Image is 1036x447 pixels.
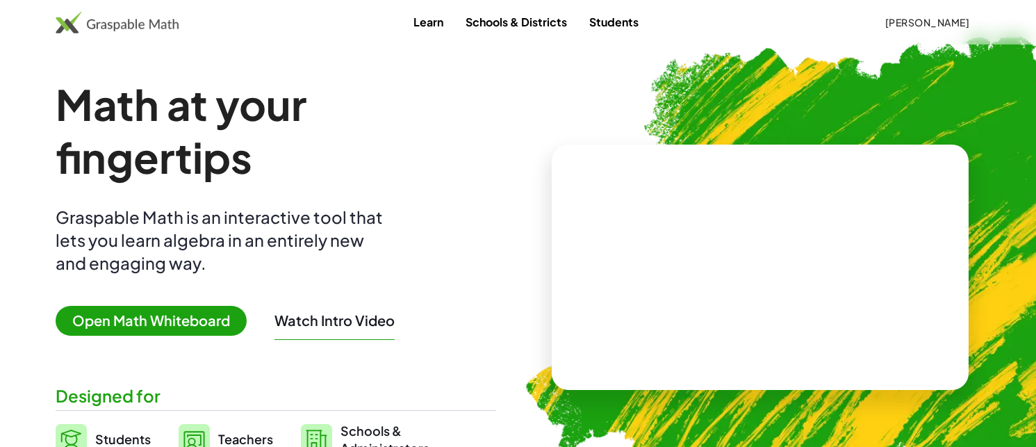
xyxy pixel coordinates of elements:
span: Students [95,431,151,447]
video: What is this? This is dynamic math notation. Dynamic math notation plays a central role in how Gr... [656,216,864,320]
a: Students [578,9,650,35]
a: Learn [402,9,454,35]
span: [PERSON_NAME] [885,16,969,29]
button: Watch Intro Video [274,311,395,330]
button: [PERSON_NAME] [873,10,980,35]
div: Designed for [56,384,496,407]
h1: Math at your fingertips [56,78,496,184]
a: Open Math Whiteboard [56,314,258,329]
div: Graspable Math is an interactive tool that lets you learn algebra in an entirely new and engaging... [56,206,389,275]
span: Open Math Whiteboard [56,306,247,336]
span: Teachers [218,431,273,447]
a: Schools & Districts [454,9,578,35]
